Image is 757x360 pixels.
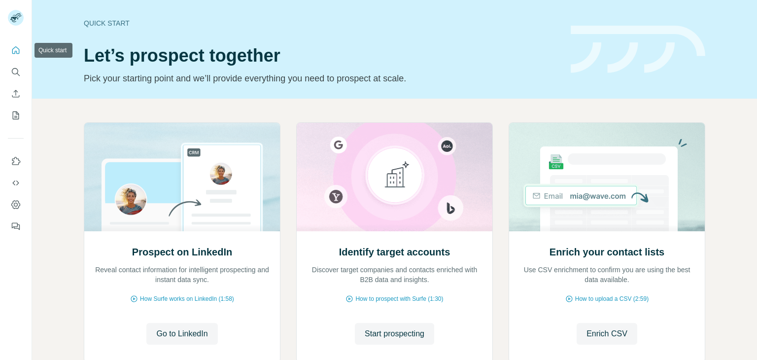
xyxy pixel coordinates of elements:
button: Enrich CSV [8,85,24,103]
button: Go to LinkedIn [146,323,217,345]
span: Enrich CSV [586,328,627,340]
p: Discover target companies and contacts enriched with B2B data and insights. [307,265,482,285]
button: Use Surfe API [8,174,24,192]
button: Enrich CSV [577,323,637,345]
button: Use Surfe on LinkedIn [8,152,24,170]
button: Quick start [8,41,24,59]
span: Start prospecting [365,328,424,340]
span: Go to LinkedIn [156,328,207,340]
p: Use CSV enrichment to confirm you are using the best data available. [519,265,695,285]
p: Reveal contact information for intelligent prospecting and instant data sync. [94,265,270,285]
img: Identify target accounts [296,123,493,231]
h2: Prospect on LinkedIn [132,245,232,259]
button: Search [8,63,24,81]
img: Prospect on LinkedIn [84,123,280,231]
button: Start prospecting [355,323,434,345]
h1: Let’s prospect together [84,46,559,66]
button: Dashboard [8,196,24,214]
button: My lists [8,107,24,124]
h2: Enrich your contact lists [550,245,664,259]
span: How to prospect with Surfe (1:30) [355,294,443,303]
p: Pick your starting point and we’ll provide everything you need to prospect at scale. [84,72,559,85]
h2: Identify target accounts [339,245,450,259]
div: Quick start [84,18,559,28]
span: How Surfe works on LinkedIn (1:58) [140,294,234,303]
button: Feedback [8,217,24,235]
img: Enrich your contact lists [509,123,705,231]
img: banner [571,26,705,73]
span: How to upload a CSV (2:59) [575,294,649,303]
